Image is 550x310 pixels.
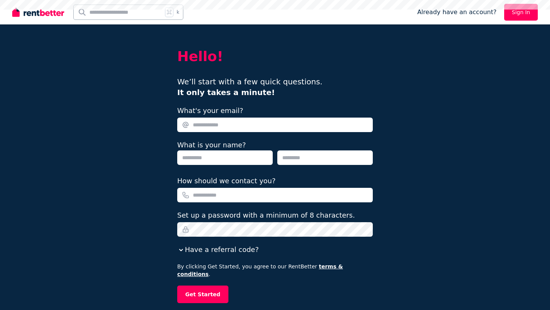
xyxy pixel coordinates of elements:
b: It only takes a minute! [177,88,275,97]
a: Sign In [504,4,538,21]
label: How should we contact you? [177,176,276,186]
span: Already have an account? [417,8,497,17]
label: Set up a password with a minimum of 8 characters. [177,210,355,221]
span: We’ll start with a few quick questions. [177,77,322,97]
button: Get Started [177,286,228,303]
span: k [176,9,179,15]
p: By clicking Get Started, you agree to our RentBetter . [177,263,373,278]
label: What is your name? [177,141,246,149]
img: RentBetter [12,6,64,18]
label: What's your email? [177,105,243,116]
button: Have a referral code? [177,244,259,255]
h2: Hello! [177,49,373,64]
